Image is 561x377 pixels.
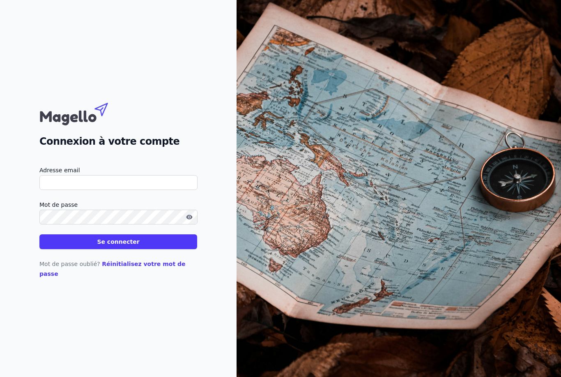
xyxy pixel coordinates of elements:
label: Mot de passe [39,200,197,210]
img: Magello [39,99,126,127]
p: Mot de passe oublié? [39,259,197,279]
h2: Connexion à votre compte [39,134,197,149]
button: Se connecter [39,234,197,249]
label: Adresse email [39,165,197,175]
a: Réinitialisez votre mot de passe [39,261,186,277]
